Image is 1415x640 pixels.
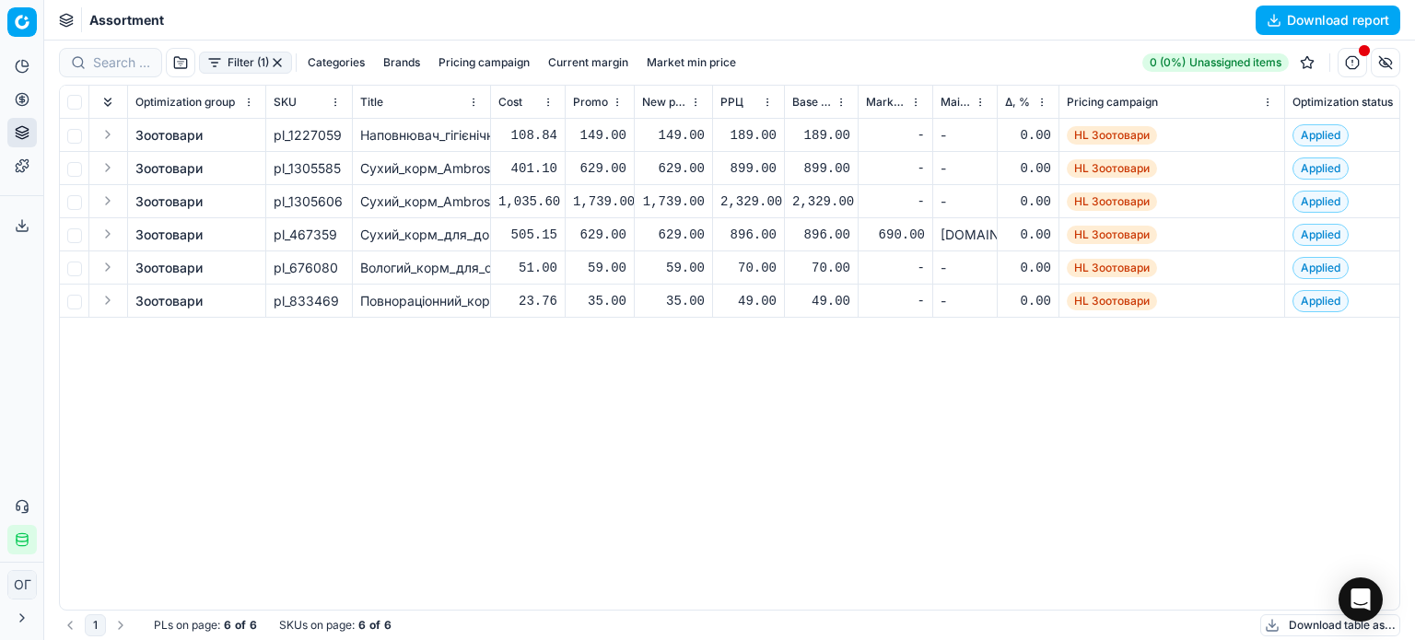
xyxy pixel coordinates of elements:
[85,614,106,636] button: 1
[274,226,337,244] span: pl_467359
[1189,55,1281,70] span: Unassigned items
[941,159,989,178] div: -
[792,226,850,244] div: 896.00
[250,618,257,633] strong: 6
[97,91,119,113] button: Expand all
[1067,159,1157,178] span: HL Зоотовари
[792,259,850,277] div: 70.00
[1005,95,1030,110] span: Δ, %
[1005,259,1051,277] div: 0.00
[59,614,132,636] nav: pagination
[866,192,925,211] div: -
[498,192,557,211] div: 1,035.60
[573,126,626,145] div: 149.00
[274,292,339,310] span: pl_833469
[7,570,37,599] button: ОГ
[97,157,119,179] button: Expand
[642,292,705,310] div: 35.00
[1005,159,1051,178] div: 0.00
[573,95,608,110] span: Promo
[360,159,483,178] div: Сухий_корм_Ambrosia_Grain_Free_для_цуценят_усіх_порід_з_куркою_та_свіжою_рибою_2_кг
[792,95,832,110] span: Base price
[1292,157,1349,180] span: Applied
[97,289,119,311] button: Expand
[792,292,850,310] div: 49.00
[1067,292,1157,310] span: HL Зоотовари
[941,259,989,277] div: -
[941,192,989,211] div: -
[369,618,380,633] strong: of
[720,159,777,178] div: 899.00
[720,192,777,211] div: 2,329.00
[110,614,132,636] button: Go to next page
[1339,577,1383,622] div: Open Intercom Messenger
[720,259,777,277] div: 70.00
[1005,292,1051,310] div: 0.00
[941,126,989,145] div: -
[573,192,626,211] div: 1,739.00
[573,292,626,310] div: 35.00
[1292,257,1349,279] span: Applied
[941,292,989,310] div: -
[135,259,203,277] a: Зоотовари
[224,618,231,633] strong: 6
[498,226,557,244] div: 505.15
[360,192,483,211] div: Сухий_корм_Ambrosia_Grain_Free_для_дорослих_котів_зі_свіжою_качкою_та_індичкою_5_кг
[1142,53,1289,72] a: 0 (0%)Unassigned items
[1067,95,1158,110] span: Pricing campaign
[866,292,925,310] div: -
[498,126,557,145] div: 108.84
[154,618,220,633] span: PLs on page :
[274,192,343,211] span: pl_1305606
[1292,95,1393,110] span: Optimization status
[498,259,557,277] div: 51.00
[274,95,297,110] span: SKU
[720,292,777,310] div: 49.00
[498,95,522,110] span: Cost
[866,259,925,277] div: -
[97,190,119,212] button: Expand
[541,52,636,74] button: Current margin
[89,11,164,29] nav: breadcrumb
[358,618,366,633] strong: 6
[1067,259,1157,277] span: HL Зоотовари
[93,53,150,72] input: Search by SKU or title
[431,52,537,74] button: Pricing campaign
[573,259,626,277] div: 59.00
[360,292,483,310] div: Повнораціонний_корм_для_дорослих_собак_MAU_PAW_Шматочки_в_соусі_М’ясне_асорті_консервовані_415_г
[792,192,850,211] div: 2,329.00
[274,159,341,178] span: pl_1305585
[792,159,850,178] div: 899.00
[135,292,203,310] a: Зоотовари
[639,52,743,74] button: Market min price
[274,259,338,277] span: pl_676080
[573,226,626,244] div: 629.00
[384,618,392,633] strong: 6
[866,126,925,145] div: -
[1005,192,1051,211] div: 0.00
[941,95,971,110] span: Main CD min price competitor name
[1260,614,1400,636] button: Download table as...
[1005,226,1051,244] div: 0.00
[498,159,557,178] div: 401.10
[1067,192,1157,211] span: HL Зоотовари
[1292,290,1349,312] span: Applied
[792,126,850,145] div: 189.00
[135,95,235,110] span: Optimization group
[1067,126,1157,145] span: HL Зоотовари
[642,95,686,110] span: New promo price
[135,159,203,178] a: Зоотовари
[300,52,372,74] button: Categories
[274,126,342,145] span: pl_1227059
[360,95,383,110] span: Title
[8,571,36,599] span: ОГ
[1005,126,1051,145] div: 0.00
[866,226,925,244] div: 690.00
[1292,224,1349,246] span: Applied
[59,614,81,636] button: Go to previous page
[1292,124,1349,146] span: Applied
[199,52,292,74] button: Filter (1)
[642,226,705,244] div: 629.00
[573,159,626,178] div: 629.00
[135,126,203,145] a: Зоотовари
